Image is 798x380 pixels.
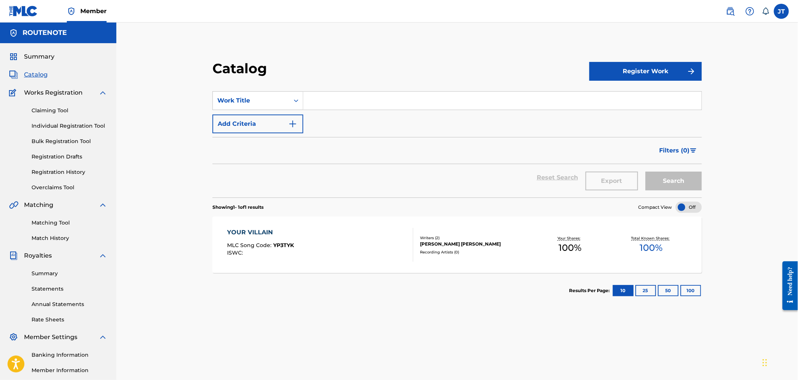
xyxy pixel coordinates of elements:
[32,300,107,308] a: Annual Statements
[98,88,107,97] img: expand
[67,7,76,16] img: Top Rightsholder
[763,351,767,374] div: Drag
[32,107,107,115] a: Claiming Tool
[589,62,702,81] button: Register Work
[726,7,735,16] img: search
[32,219,107,227] a: Matching Tool
[655,141,702,160] button: Filters (0)
[690,148,697,153] img: filter
[80,7,107,15] span: Member
[723,4,738,19] a: Public Search
[24,333,77,342] span: Member Settings
[9,201,18,210] img: Matching
[640,241,663,255] span: 100 %
[420,235,530,241] div: Writers ( 2 )
[635,285,656,296] button: 25
[32,137,107,145] a: Bulk Registration Tool
[9,251,18,260] img: Royalties
[32,351,107,359] a: Banking Information
[638,204,672,211] span: Compact View
[98,201,107,210] img: expand
[212,60,271,77] h2: Catalog
[777,255,798,316] iframe: Resource Center
[774,4,789,19] div: User Menu
[227,242,273,249] span: MLC Song Code :
[760,344,798,380] iframe: Chat Widget
[212,217,702,273] a: YOUR VILLAINMLC Song Code:YP3TYKISWC:Writers (2)[PERSON_NAME] [PERSON_NAME]Recording Artists (0)Y...
[420,241,530,247] div: [PERSON_NAME] [PERSON_NAME]
[23,29,67,37] h5: ROUTENOTE
[212,91,702,198] form: Search Form
[212,115,303,133] button: Add Criteria
[658,285,679,296] button: 50
[32,168,107,176] a: Registration History
[98,251,107,260] img: expand
[9,70,18,79] img: Catalog
[742,4,757,19] div: Help
[24,52,54,61] span: Summary
[32,316,107,324] a: Rate Sheets
[32,366,107,374] a: Member Information
[212,204,263,211] p: Showing 1 - 1 of 1 results
[569,287,612,294] p: Results Per Page:
[227,228,294,237] div: YOUR VILLAIN
[659,146,690,155] span: Filters ( 0 )
[631,235,672,241] p: Total Known Shares:
[9,88,19,97] img: Works Registration
[24,70,48,79] span: Catalog
[288,119,297,128] img: 9d2ae6d4665cec9f34b9.svg
[9,29,18,38] img: Accounts
[24,88,83,97] span: Works Registration
[9,333,18,342] img: Member Settings
[420,249,530,255] div: Recording Artists ( 0 )
[9,70,48,79] a: CatalogCatalog
[681,285,701,296] button: 100
[687,67,696,76] img: f7272a7cc735f4ea7f67.svg
[24,251,52,260] span: Royalties
[32,234,107,242] a: Match History
[273,242,294,249] span: YP3TYK
[559,241,581,255] span: 100 %
[762,8,769,15] div: Notifications
[9,52,18,61] img: Summary
[32,122,107,130] a: Individual Registration Tool
[32,184,107,192] a: Overclaims Tool
[9,52,54,61] a: SummarySummary
[32,270,107,277] a: Summary
[9,6,38,17] img: MLC Logo
[227,249,245,256] span: ISWC :
[24,201,53,210] span: Matching
[32,153,107,161] a: Registration Drafts
[613,285,634,296] button: 10
[217,96,285,105] div: Work Title
[745,7,754,16] img: help
[558,235,583,241] p: Your Shares:
[98,333,107,342] img: expand
[32,285,107,293] a: Statements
